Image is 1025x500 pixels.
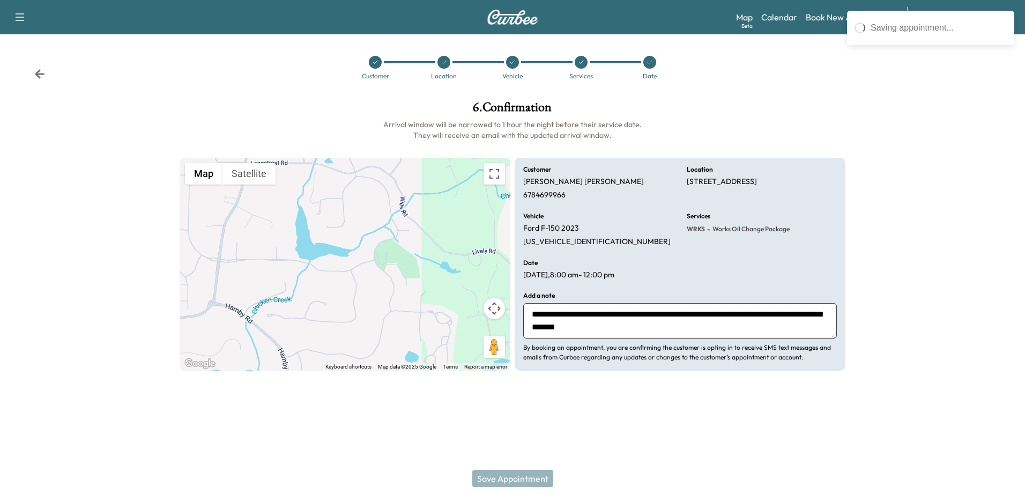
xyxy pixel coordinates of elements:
button: Show satellite imagery [222,163,276,185]
a: Terms [443,364,458,370]
span: Works Oil Change Package [710,225,790,233]
a: Open this area in Google Maps (opens a new window) [182,357,218,371]
h6: Location [687,166,713,173]
div: Beta [741,22,753,30]
p: [US_VEHICLE_IDENTIFICATION_NUMBER] [523,237,671,247]
p: By booking an appointment, you are confirming the customer is opting in to receive SMS text messa... [523,343,837,362]
a: Report a map error [464,364,507,370]
div: Customer [362,73,389,79]
h6: Date [523,260,538,266]
div: Saving appointment... [871,21,1007,34]
a: MapBeta [736,11,753,24]
h6: Services [687,213,710,219]
p: [STREET_ADDRESS] [687,177,757,187]
button: Map camera controls [484,298,505,319]
h6: Arrival window will be narrowed to 1 hour the night before their service date. They will receive ... [180,119,846,141]
div: Vehicle [502,73,523,79]
p: [PERSON_NAME] [PERSON_NAME] [523,177,644,187]
div: Date [643,73,657,79]
h6: Customer [523,166,551,173]
button: Drag Pegman onto the map to open Street View [484,336,505,358]
div: Services [569,73,593,79]
button: Keyboard shortcuts [325,363,372,371]
h6: Vehicle [523,213,544,219]
h1: 6 . Confirmation [180,101,846,119]
p: 6784699966 [523,190,566,200]
img: Curbee Logo [487,10,538,25]
p: Ford F-150 2023 [523,224,579,233]
img: Google [182,357,218,371]
span: - [705,224,710,234]
a: Book New Appointment [806,11,896,24]
a: Calendar [761,11,797,24]
div: Back [34,69,45,79]
h6: Add a note [523,292,555,299]
button: Show street map [185,163,222,185]
button: Toggle fullscreen view [484,163,505,185]
p: [DATE] , 8:00 am - 12:00 pm [523,270,614,280]
span: WRKS [687,225,705,233]
span: Map data ©2025 Google [378,364,436,370]
div: Location [431,73,457,79]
